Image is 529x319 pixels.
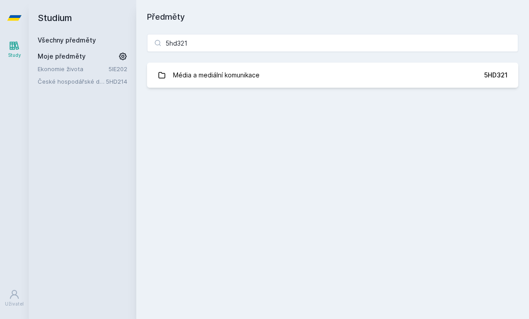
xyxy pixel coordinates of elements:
[147,34,518,52] input: Název nebo ident předmětu…
[106,78,127,85] a: 5HD214
[147,11,518,23] h1: Předměty
[38,77,106,86] a: České hospodářské dějiny
[38,52,86,61] span: Moje předměty
[8,52,21,59] div: Study
[38,64,108,73] a: Ekonomie života
[484,71,507,80] div: 5HD321
[2,285,27,312] a: Uživatel
[147,63,518,88] a: Média a mediální komunikace 5HD321
[5,301,24,307] div: Uživatel
[2,36,27,63] a: Study
[173,66,260,84] div: Média a mediální komunikace
[108,65,127,72] a: 5IE202
[38,36,96,44] a: Všechny předměty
